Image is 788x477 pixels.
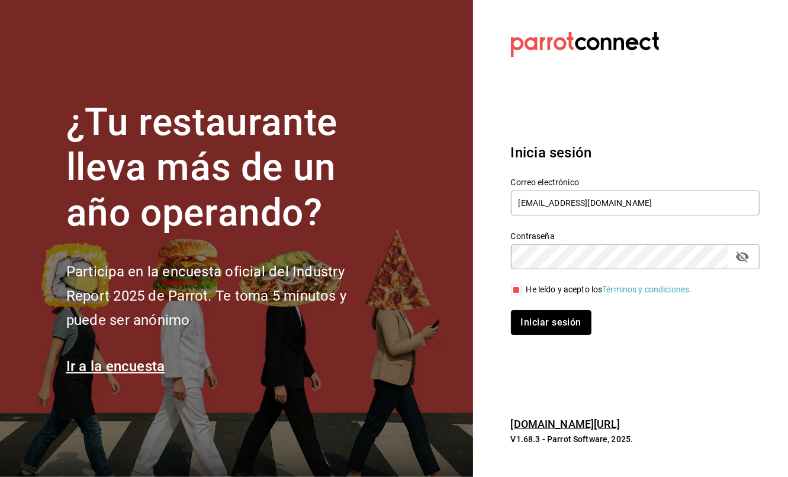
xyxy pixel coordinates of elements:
[732,247,752,267] button: passwordField
[511,418,620,430] a: [DOMAIN_NAME][URL]
[66,358,165,375] a: Ir a la encuesta
[511,142,760,163] h3: Inicia sesión
[66,100,386,236] h1: ¿Tu restaurante lleva más de un año operando?
[526,283,692,296] div: He leído y acepto los
[602,285,691,294] a: Términos y condiciones.
[511,310,591,335] button: Iniciar sesión
[511,433,760,445] p: V1.68.3 - Parrot Software, 2025.
[66,260,386,332] h2: Participa en la encuesta oficial del Industry Report 2025 de Parrot. Te toma 5 minutos y puede se...
[511,232,760,240] label: Contraseña
[511,178,760,186] label: Correo electrónico
[511,191,760,215] input: Ingresa tu correo electrónico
